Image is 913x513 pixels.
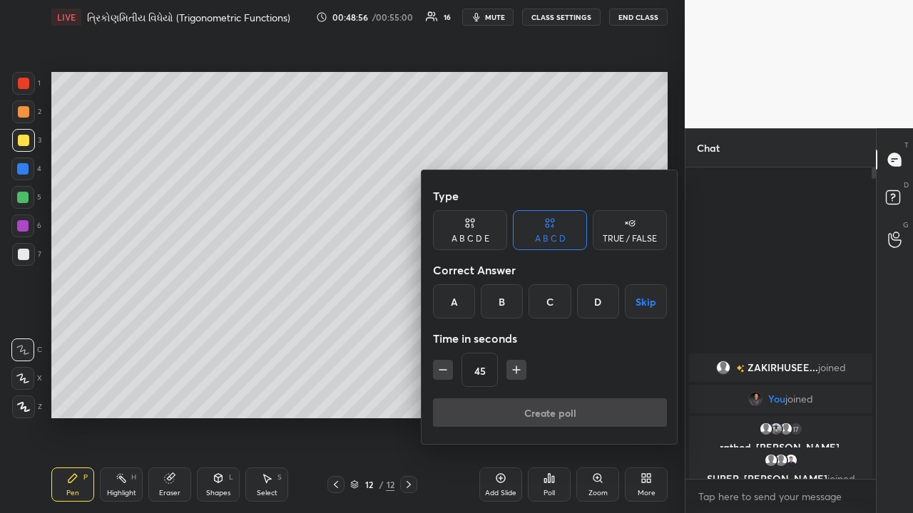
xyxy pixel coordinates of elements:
div: Correct Answer [433,256,667,284]
div: A B C D E [452,234,489,243]
div: Time in seconds [433,324,667,353]
div: D [577,284,619,318]
div: B [481,284,523,318]
div: TRUE / FALSE [603,234,657,243]
div: A B C D [535,234,566,243]
div: Type [433,182,667,210]
button: Skip [625,284,667,318]
div: C [529,284,571,318]
div: A [433,284,475,318]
